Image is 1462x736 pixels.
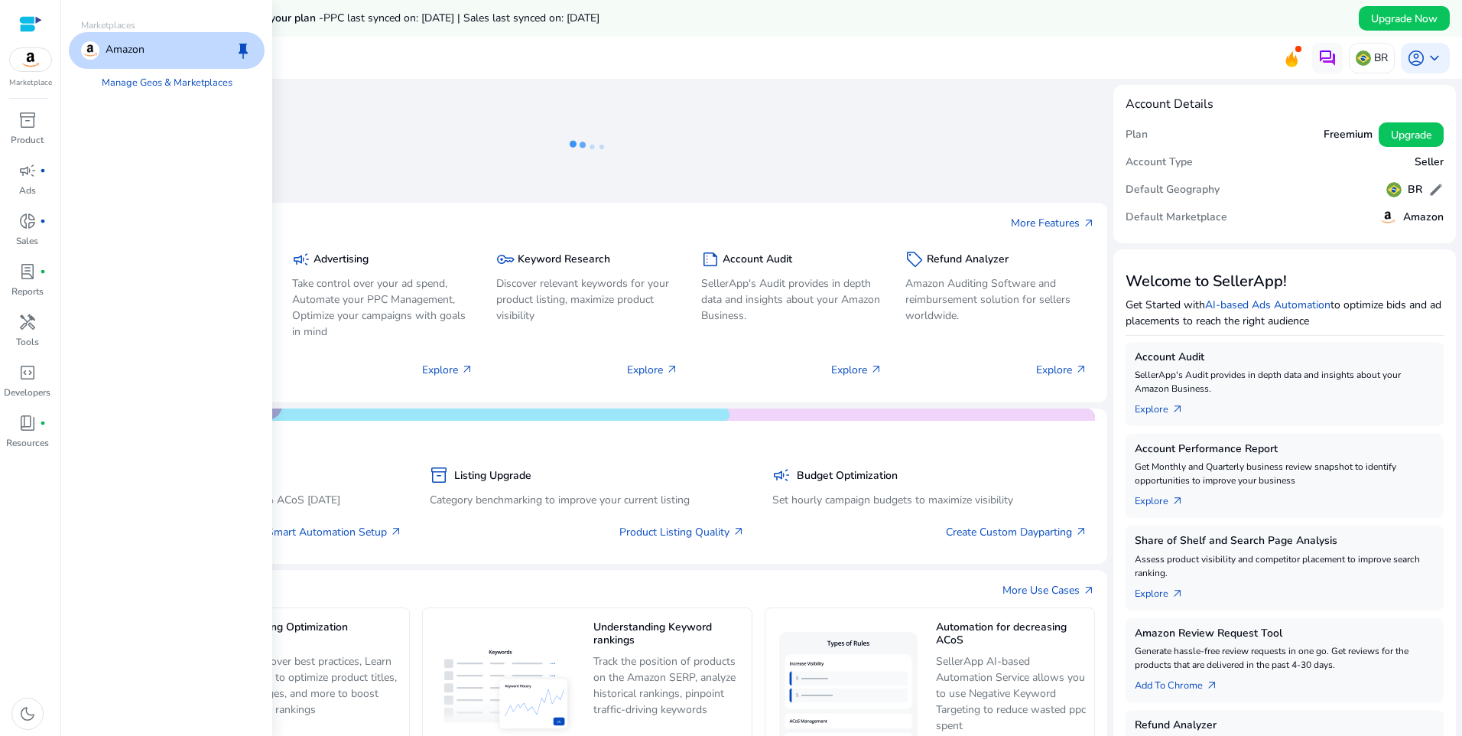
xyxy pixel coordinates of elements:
[18,262,37,281] span: lab_profile
[1126,156,1193,169] h5: Account Type
[1428,182,1444,197] span: edit
[267,524,402,540] a: Smart Automation Setup
[627,362,678,378] p: Explore
[619,524,745,540] a: Product Listing Quality
[518,253,610,266] h5: Keyword Research
[292,250,310,269] span: campaign
[1083,217,1095,230] span: arrow_outward
[666,363,678,376] span: arrow_outward
[81,41,99,60] img: amazon.svg
[430,492,745,508] p: Category benchmarking to improve your current listing
[16,335,39,349] p: Tools
[1036,362,1087,378] p: Explore
[946,524,1087,540] a: Create Custom Dayparting
[18,313,37,331] span: handyman
[797,470,898,483] h5: Budget Optimization
[40,218,46,224] span: fiber_manual_record
[870,363,882,376] span: arrow_outward
[40,269,46,275] span: fiber_manual_record
[11,285,44,298] p: Reports
[1075,363,1087,376] span: arrow_outward
[314,253,369,266] h5: Advertising
[1415,156,1444,169] h5: Seller
[1126,272,1444,291] h3: Welcome to SellerApp!
[461,363,473,376] span: arrow_outward
[496,250,515,269] span: key
[927,253,1009,266] h5: Refund Analyzer
[1379,122,1444,147] button: Upgrade
[9,77,52,89] p: Marketplace
[733,526,745,538] span: arrow_outward
[936,653,1087,734] p: SellerApp AI-based Automation Service allows you to use Negative Keyword Targeting to reduce wast...
[1171,588,1184,600] span: arrow_outward
[1359,6,1450,31] button: Upgrade Now
[496,275,678,324] p: Discover relevant keywords for your product listing, maximize product visibility
[1002,582,1095,598] a: More Use Casesarrow_outward
[593,621,744,648] h5: Understanding Keyword rankings
[1356,50,1371,66] img: br.svg
[593,653,744,718] p: Track the position of products on the Amazon SERP, analyze historical rankings, pinpoint traffic-...
[701,275,883,324] p: SellerApp's Audit provides in depth data and insights about your Amazon Business.
[1206,679,1218,692] span: arrow_outward
[1135,351,1434,364] h5: Account Audit
[1135,552,1434,580] p: Assess product visibility and competitor placement to improve search ranking.
[1135,368,1434,396] p: SellerApp's Audit provides in depth data and insights about your Amazon Business.
[18,161,37,180] span: campaign
[106,41,145,60] p: Amazon
[101,12,599,25] h5: Data syncs run less frequently on your plan -
[1403,211,1444,224] h5: Amazon
[18,414,37,432] span: book_4
[18,111,37,129] span: inventory_2
[40,168,46,174] span: fiber_manual_record
[1135,644,1434,672] p: Generate hassle-free review requests in one go. Get reviews for the products that are delivered i...
[1135,460,1434,487] p: Get Monthly and Quarterly business review snapshot to identify opportunities to improve your busi...
[1135,535,1434,548] h5: Share of Shelf and Search Page Analysis
[6,436,49,450] p: Resources
[1126,129,1148,142] h5: Plan
[1135,672,1230,693] a: Add To Chrome
[292,275,474,340] p: Take control over your ad spend, Automate your PPC Management, Optimize your campaigns with goals...
[1391,127,1431,143] span: Upgrade
[1407,49,1425,67] span: account_circle
[89,69,245,96] a: Manage Geos & Marketplaces
[701,250,720,269] span: summarize
[1126,297,1444,329] p: Get Started with to optimize bids and ad placements to reach the right audience
[1135,719,1434,732] h5: Refund Analyzer
[772,492,1087,508] p: Set hourly campaign budgets to maximize visibility
[18,212,37,230] span: donut_small
[40,420,46,426] span: fiber_manual_record
[4,386,50,399] p: Developers
[1374,44,1388,71] p: BR
[1408,184,1422,197] h5: BR
[905,275,1087,324] p: Amazon Auditing Software and reimbursement solution for sellers worldwide.
[69,18,265,32] p: Marketplaces
[1324,129,1373,142] h5: Freemium
[1083,585,1095,597] span: arrow_outward
[1371,11,1438,27] span: Upgrade Now
[390,526,402,538] span: arrow_outward
[1171,495,1184,507] span: arrow_outward
[1135,443,1434,456] h5: Account Performance Report
[1379,208,1397,226] img: amazon.svg
[1126,211,1227,224] h5: Default Marketplace
[1126,184,1220,197] h5: Default Geography
[772,466,791,484] span: campaign
[1425,49,1444,67] span: keyboard_arrow_down
[1126,97,1213,112] h4: Account Details
[430,466,448,484] span: inventory_2
[19,184,36,197] p: Ads
[251,621,401,648] h5: Listing Optimization
[251,653,401,718] p: Discover best practices, Learn how to optimize product titles, images, and more to boost your ran...
[723,253,792,266] h5: Account Audit
[1135,580,1196,601] a: Explorearrow_outward
[1386,182,1402,197] img: br.svg
[11,133,44,147] p: Product
[18,705,37,723] span: dark_mode
[18,363,37,382] span: code_blocks
[234,41,252,60] span: keep
[1135,627,1434,640] h5: Amazon Review Request Tool
[1135,487,1196,509] a: Explorearrow_outward
[936,621,1087,648] h5: Automation for decreasing ACoS
[422,362,473,378] p: Explore
[1205,298,1330,312] a: AI-based Ads Automation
